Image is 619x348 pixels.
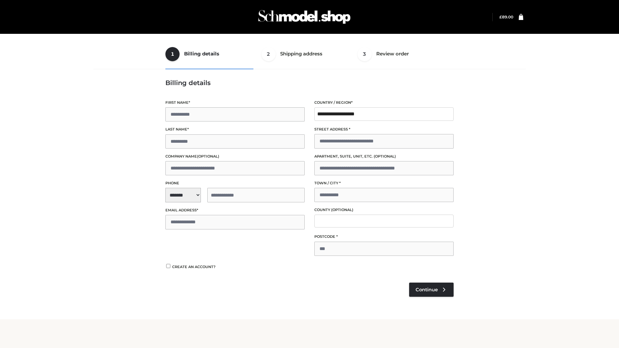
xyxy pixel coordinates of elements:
[499,15,513,19] a: £89.00
[314,153,454,159] label: Apartment, suite, unit, etc.
[314,126,454,132] label: Street address
[499,15,513,19] bdi: 89.00
[314,100,454,106] label: Country / Region
[165,264,171,268] input: Create an account?
[197,154,219,159] span: (optional)
[165,126,305,132] label: Last name
[172,265,216,269] span: Create an account?
[409,283,454,297] a: Continue
[165,207,305,213] label: Email address
[165,180,305,186] label: Phone
[499,15,502,19] span: £
[374,154,396,159] span: (optional)
[314,180,454,186] label: Town / City
[256,4,353,30] img: Schmodel Admin 964
[331,208,353,212] span: (optional)
[165,100,305,106] label: First name
[314,234,454,240] label: Postcode
[314,207,454,213] label: County
[165,79,454,87] h3: Billing details
[416,287,438,293] span: Continue
[165,153,305,159] label: Company name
